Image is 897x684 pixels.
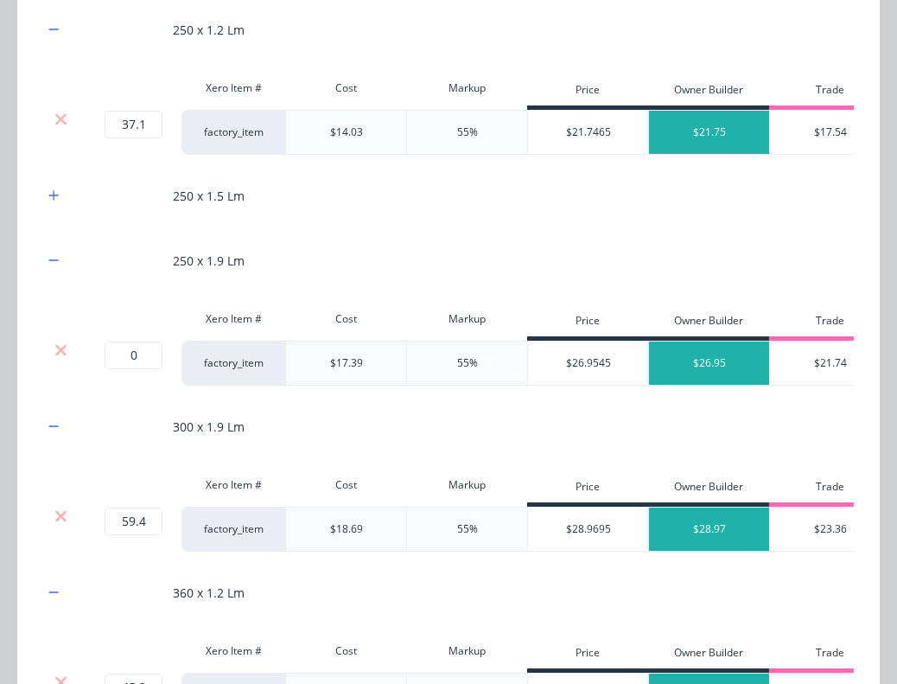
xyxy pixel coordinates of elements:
[457,125,478,140] div: 55%
[457,355,478,371] div: 55%
[330,125,363,140] div: $14.03
[649,342,770,385] div: $26.95
[769,306,890,341] div: Trade
[181,634,285,668] div: Xero Item #
[285,302,406,336] div: Cost
[181,507,285,552] div: factory_item
[770,342,891,385] div: $21.74
[285,71,406,105] div: Cost
[406,302,527,336] div: Markup
[406,71,527,105] div: Markup
[527,472,648,507] div: Price
[105,111,162,138] input: ?
[527,306,648,341] div: Price
[527,638,648,673] div: Price
[173,252,245,270] div: 250 x 1.9 Lm
[648,472,769,507] div: Owner Builder
[173,21,245,39] div: 250 x 1.2 Lm
[769,75,890,110] div: Trade
[649,111,770,154] div: $21.75
[528,508,649,551] div: $28.9695
[528,342,649,385] div: $26.9545
[769,472,890,507] div: Trade
[649,508,770,551] div: $28.97
[648,306,769,341] div: Owner Builder
[285,634,406,668] div: Cost
[770,111,891,154] div: $17.54
[406,634,527,668] div: Markup
[173,187,245,205] div: 250 x 1.5 Lm
[406,468,527,502] div: Markup
[105,508,162,535] input: ?
[648,75,769,110] div: Owner Builder
[528,111,649,154] div: $21.7465
[181,302,285,336] div: Xero Item #
[330,521,363,537] div: $18.69
[648,638,769,673] div: Owner Builder
[770,508,891,551] div: $23.36
[181,71,285,105] div: Xero Item #
[173,584,245,602] div: 360 x 1.2 Lm
[285,468,406,502] div: Cost
[527,75,648,110] div: Price
[105,342,162,369] input: ?
[330,355,363,371] div: $17.39
[181,110,285,155] div: factory_item
[181,341,285,386] div: factory_item
[769,638,890,673] div: Trade
[173,418,245,436] div: 300 x 1.9 Lm
[457,521,478,537] div: 55%
[181,468,285,502] div: Xero Item #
